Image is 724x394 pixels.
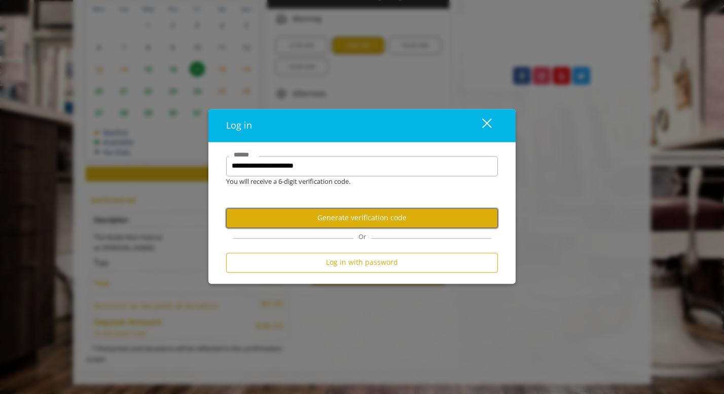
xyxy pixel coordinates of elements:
button: close dialog [463,115,498,136]
button: Generate verification code [226,208,498,228]
div: You will receive a 6-digit verification code. [219,176,490,187]
button: Log in with password [226,253,498,272]
div: close dialog [470,118,491,133]
span: Or [353,232,371,241]
span: Log in [226,119,252,131]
